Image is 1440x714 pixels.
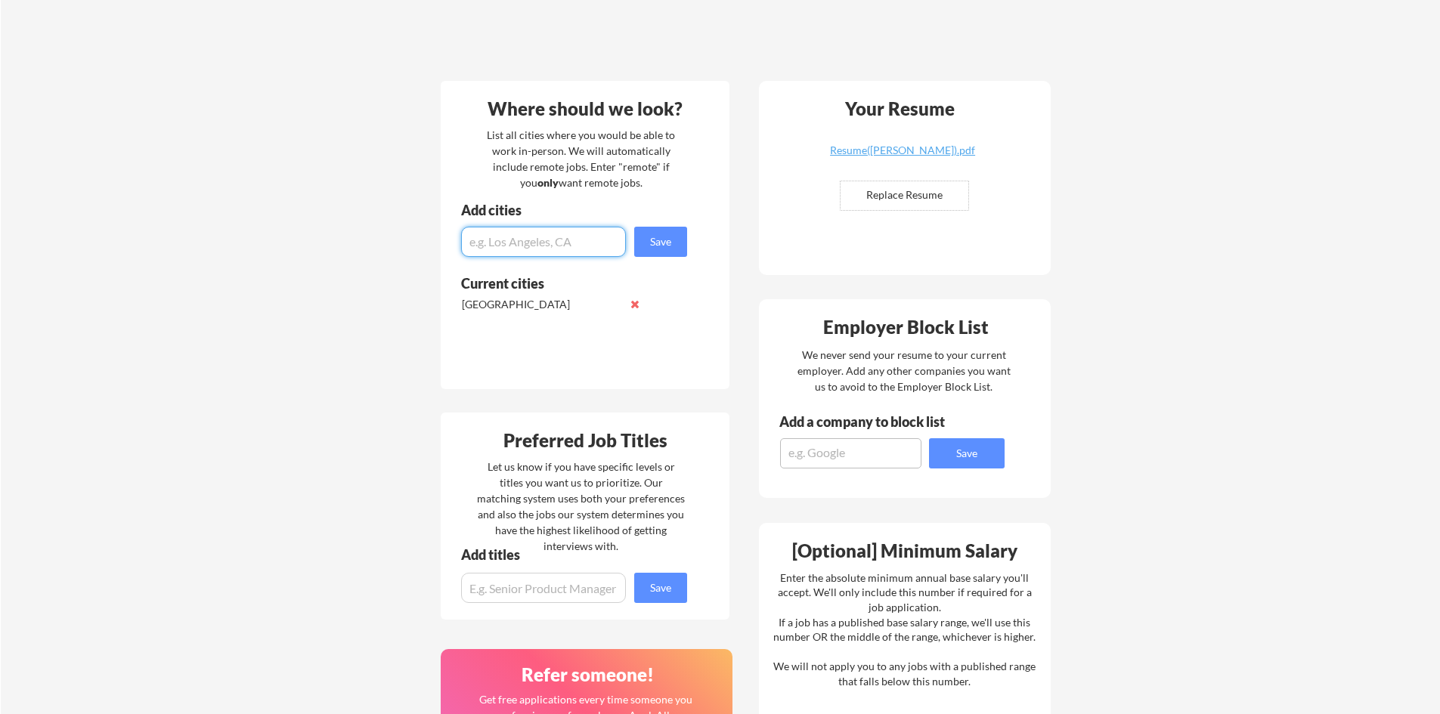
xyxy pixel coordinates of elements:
div: Preferred Job Titles [444,431,726,450]
div: Employer Block List [765,318,1046,336]
div: Add cities [461,203,691,217]
a: Resume([PERSON_NAME]).pdf [813,145,993,168]
div: [GEOGRAPHIC_DATA] [462,297,621,312]
div: List all cities where you would be able to work in-person. We will automatically include remote j... [477,127,685,190]
input: E.g. Senior Product Manager [461,573,626,603]
div: Current cities [461,277,670,290]
div: [Optional] Minimum Salary [764,542,1045,560]
div: Add a company to block list [779,415,968,428]
div: Add titles [461,548,674,561]
input: e.g. Los Angeles, CA [461,227,626,257]
button: Save [634,227,687,257]
div: Let us know if you have specific levels or titles you want us to prioritize. Our matching system ... [477,459,685,554]
div: Your Resume [825,100,974,118]
button: Save [929,438,1005,468]
div: Refer someone! [447,666,728,684]
button: Save [634,573,687,603]
div: We never send your resume to your current employer. Add any other companies you want us to avoid ... [796,347,1011,394]
div: Resume([PERSON_NAME]).pdf [813,145,993,156]
div: Where should we look? [444,100,726,118]
strong: only [537,176,559,189]
div: Enter the absolute minimum annual base salary you'll accept. We'll only include this number if re... [773,570,1036,689]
